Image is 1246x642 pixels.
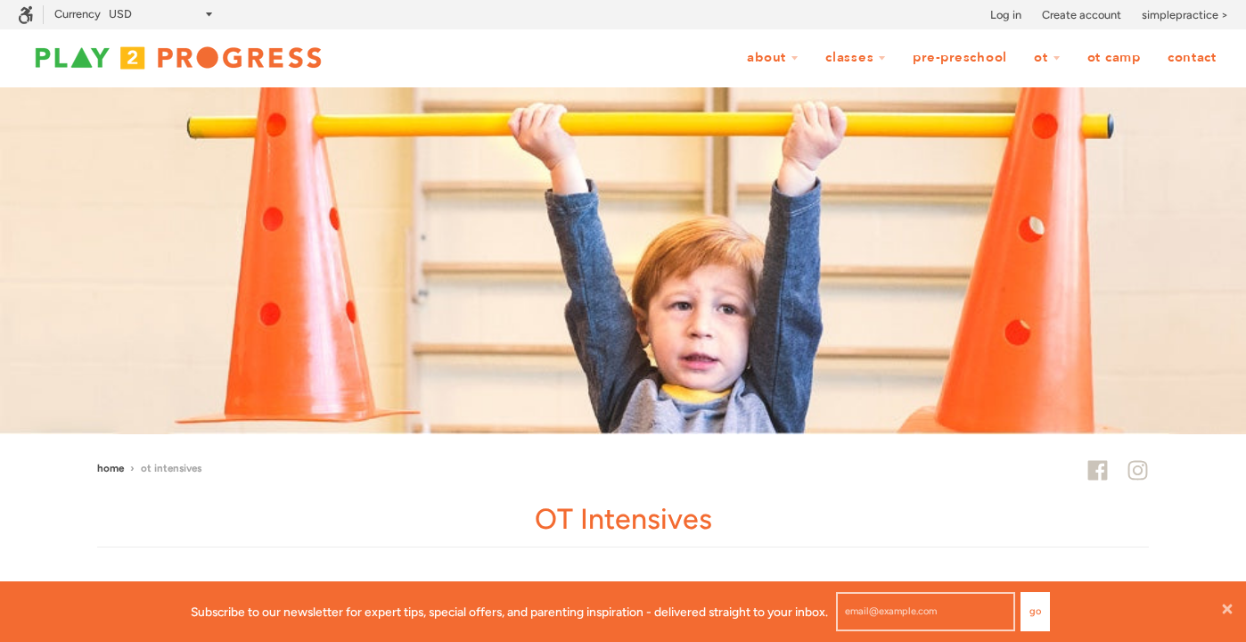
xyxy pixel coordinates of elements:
[1022,41,1072,75] a: OT
[18,40,339,76] img: Play2Progress logo
[901,41,1019,75] a: Pre-Preschool
[130,462,135,474] span: ›
[735,41,810,75] a: About
[97,459,201,477] nav: breadcrumbs
[1156,41,1228,75] a: Contact
[836,592,1015,631] input: email@example.com
[1042,6,1121,24] a: Create account
[97,499,1149,547] h1: OT Intensives
[1142,6,1228,24] a: simplepractice >
[1076,41,1152,75] a: OT Camp
[191,602,828,621] p: Subscribe to our newsletter for expert tips, special offers, and parenting inspiration - delivere...
[814,41,898,75] a: Classes
[97,462,124,474] a: Home
[1021,592,1050,631] button: Go
[990,6,1021,24] a: Log in
[54,7,101,21] label: Currency
[141,462,201,474] span: OT Intensives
